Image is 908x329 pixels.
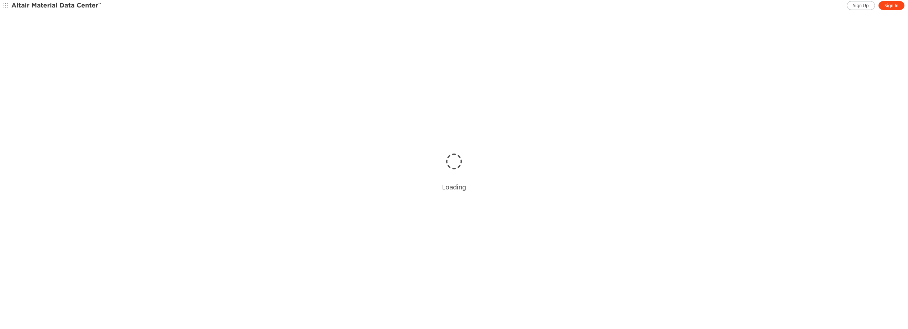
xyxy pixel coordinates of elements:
[442,183,466,191] div: Loading
[885,3,898,9] span: Sign In
[853,3,869,9] span: Sign Up
[847,1,875,10] a: Sign Up
[11,2,102,9] img: Altair Material Data Center
[878,1,904,10] a: Sign In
